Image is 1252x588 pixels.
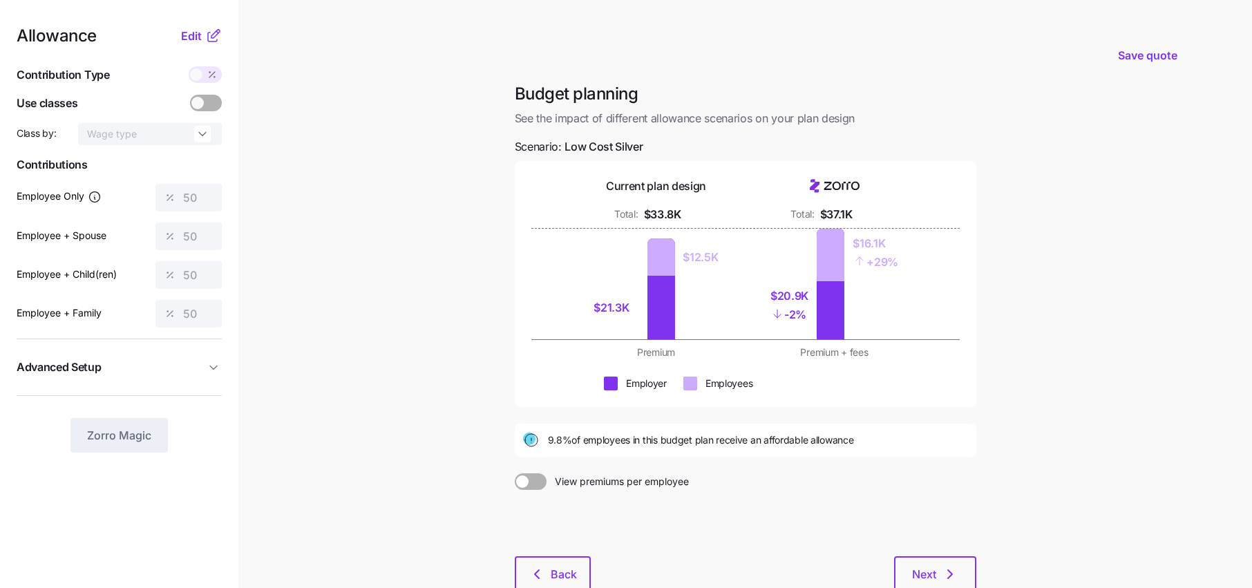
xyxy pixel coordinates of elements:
span: Contributions [17,156,222,173]
div: Current plan design [606,178,706,195]
div: - 2% [770,305,808,323]
span: Scenario: [515,138,643,155]
div: + 29% [853,252,898,271]
span: 9.8% of employees in this budget plan receive an affordable allowance [548,433,854,447]
span: Allowance [17,28,97,44]
div: $12.5K [683,249,718,266]
label: Employee Only [17,189,102,204]
div: $16.1K [853,235,898,252]
div: Employees [705,377,752,390]
span: Contribution Type [17,66,110,84]
span: Back [551,566,577,582]
label: Employee + Child(ren) [17,267,117,282]
div: Total: [790,207,814,221]
div: $20.9K [770,287,808,305]
div: Total: [614,207,638,221]
span: Zorro Magic [87,427,151,444]
label: Employee + Spouse [17,228,106,243]
span: Class by: [17,126,56,140]
h1: Budget planning [515,83,976,104]
label: Employee + Family [17,305,102,321]
span: Advanced Setup [17,359,102,376]
div: $37.1K [820,206,853,223]
span: Low Cost Silver [565,138,643,155]
span: Next [912,566,936,582]
div: Premium [576,345,737,359]
span: Save quote [1118,47,1177,64]
div: $33.8K [644,206,681,223]
div: Employer [626,377,667,390]
div: $21.3K [594,299,638,316]
span: Edit [181,28,202,44]
button: Edit [181,28,205,44]
span: View premiums per employee [547,473,689,490]
button: Zorro Magic [70,418,168,453]
span: See the impact of different allowance scenarios on your plan design [515,110,976,127]
button: Advanced Setup [17,350,222,384]
span: Use classes [17,95,77,112]
div: Premium + fees [754,345,916,359]
button: Save quote [1107,36,1188,75]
